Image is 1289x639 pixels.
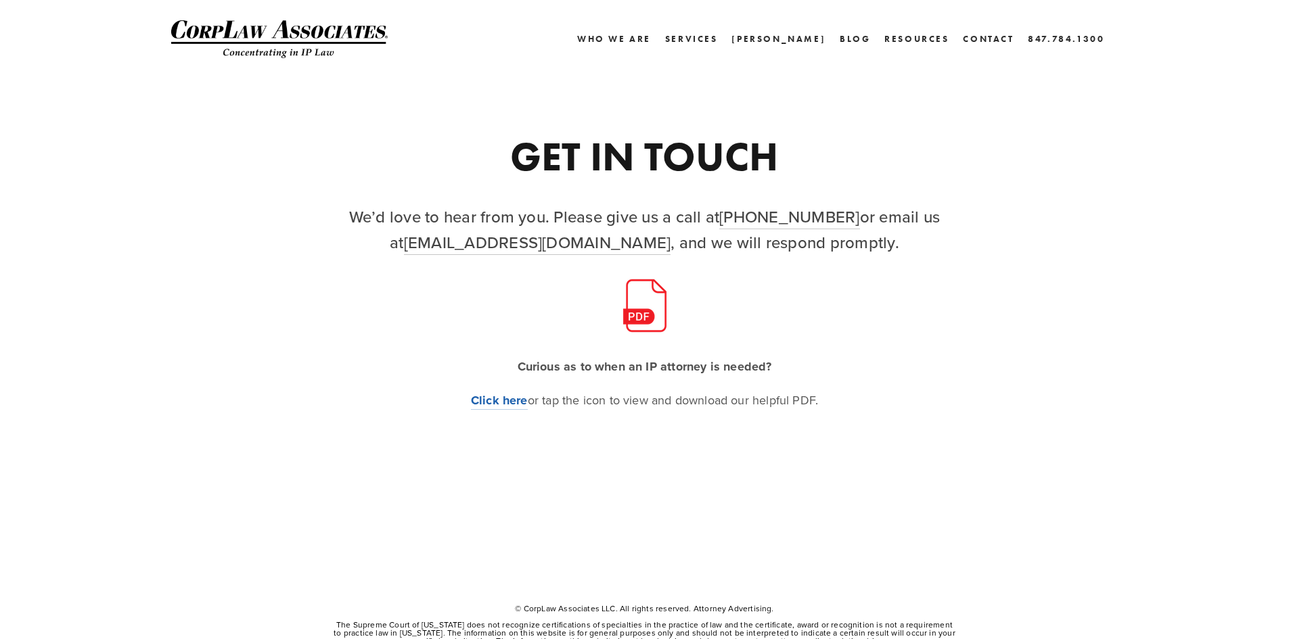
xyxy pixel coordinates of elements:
[333,605,957,613] p: © CorpLaw Associates LLC. All rights reserved. Attorney Advertising.
[618,279,672,333] img: pdf-icon.png
[171,20,388,58] img: CorpLaw IP Law Firm
[333,389,957,411] p: or tap the icon to view and download our helpful PDF.
[471,392,528,409] strong: Click here
[404,231,671,255] a: [EMAIL_ADDRESS][DOMAIN_NAME]
[665,29,718,49] a: Services
[577,29,651,49] a: Who We Are
[719,205,859,229] a: [PHONE_NUMBER]
[840,29,870,49] a: Blog
[471,392,528,410] a: Click here
[963,29,1014,49] a: Contact
[884,34,949,44] a: Resources
[333,136,957,176] h1: GET IN TOUCH
[1028,29,1104,49] a: 847.784.1300
[333,204,957,256] h2: We’d love to hear from you. Please give us a call at or email us at , and we will respond promptly.
[731,29,826,49] a: [PERSON_NAME]
[518,358,772,375] strong: Curious as to when an IP attorney is needed?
